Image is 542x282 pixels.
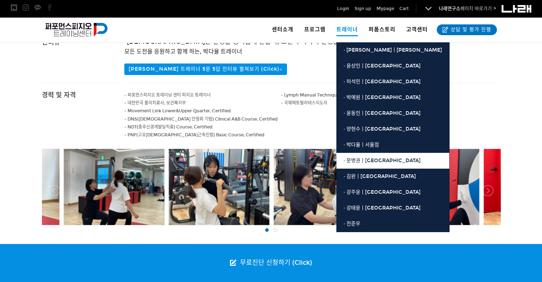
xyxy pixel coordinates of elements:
a: Sign up [355,5,371,12]
span: - 퍼포먼스피지오 트레이닝 센터 피지오 트레이너 [124,93,211,98]
a: · 윤상인ㅣ[GEOGRAPHIC_DATA] [336,58,449,74]
span: · [PERSON_NAME]ㅣ[PERSON_NAME] [344,47,442,53]
span: 경력 및 자격 [42,91,76,99]
a: · 박예원ㅣ[GEOGRAPHIC_DATA] [336,90,449,105]
span: - 대한민국 물리치료사, 보건복지부 [124,100,186,105]
span: · 양현수ㅣ[GEOGRAPHIC_DATA] [344,126,421,132]
a: 퍼폼스토리 [363,17,401,42]
span: 모든 도전을 응원하고 함께 하는, 박다율 트레이너 [124,48,242,55]
a: 무료진단 신청하기 (Click) [223,244,319,282]
span: 고객센터 [406,26,428,33]
span: · 허석민ㅣ[GEOGRAPHIC_DATA] [344,79,421,85]
span: 센터소개 [272,26,293,33]
span: 퍼폼스토리 [369,26,395,33]
strong: 나래연구소 [439,6,460,11]
span: 트레이너 [336,24,358,36]
span: 프로그램 [304,26,326,33]
a: 센터소개 [267,17,299,42]
span: · 강태윤ㅣ[GEOGRAPHIC_DATA] [344,205,421,211]
a: · 문병권ㅣ[GEOGRAPHIC_DATA] [336,153,449,169]
a: · [PERSON_NAME]ㅣ[PERSON_NAME] [336,42,449,58]
span: · 윤동인ㅣ[GEOGRAPHIC_DATA] [344,110,421,116]
span: · 박예원ㅣ[GEOGRAPHIC_DATA] [344,94,421,100]
span: - Lymph Manual Technique Basic Course, Certified [281,93,389,98]
a: · 전준우 [336,216,449,232]
a: Mypage [376,5,394,12]
a: Cart [399,5,409,12]
span: - 국제매트필라테스지도자 [281,100,327,105]
a: 나래연구소페이지 바로가기 > [439,6,496,11]
span: · 강주윤ㅣ[GEOGRAPHIC_DATA] [344,189,421,195]
span: · 윤상인ㅣ[GEOGRAPHIC_DATA] [344,63,421,69]
span: · 문병권ㅣ[GEOGRAPHIC_DATA] [344,158,421,164]
a: · 박다율ㅣ서울점 [336,137,449,153]
a: · 강태윤ㅣ[GEOGRAPHIC_DATA] [336,200,449,216]
a: 고객센터 [401,17,433,42]
span: - NDT(중추신경계발달치료) Course, Certified [124,124,212,130]
button: [PERSON_NAME] 트레이너 5문 5답 인터뷰 펼쳐보기 (Click)↓ [124,64,287,75]
a: 프로그램 [299,17,331,42]
span: · 박다율ㅣ서울점 [344,142,379,148]
span: - DNS([DEMOGRAPHIC_DATA] 안정화 기법) Clinical A&B Course, Certified [124,117,278,122]
span: · 전준우 [344,221,360,227]
span: 상담 및 평가 진행 [449,26,491,33]
a: · 김완ㅣ[GEOGRAPHIC_DATA] [336,169,449,184]
a: · 강주윤ㅣ[GEOGRAPHIC_DATA] [336,184,449,200]
a: 상담 및 평가 진행 [437,24,497,35]
a: · 허석민ㅣ[GEOGRAPHIC_DATA] [336,74,449,90]
span: - PNF(고유[DEMOGRAPHIC_DATA]근촉진법) Basic Course, Certified [124,132,264,137]
a: 트레이너 [331,17,363,42]
span: - Movement Link Lower&Upper Quarter, Certified [124,108,231,113]
a: · 윤동인ㅣ[GEOGRAPHIC_DATA] [336,105,449,121]
a: Login [337,5,349,12]
a: · 양현수ㅣ[GEOGRAPHIC_DATA] [336,121,449,137]
span: · 김완ㅣ[GEOGRAPHIC_DATA] [344,173,416,179]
